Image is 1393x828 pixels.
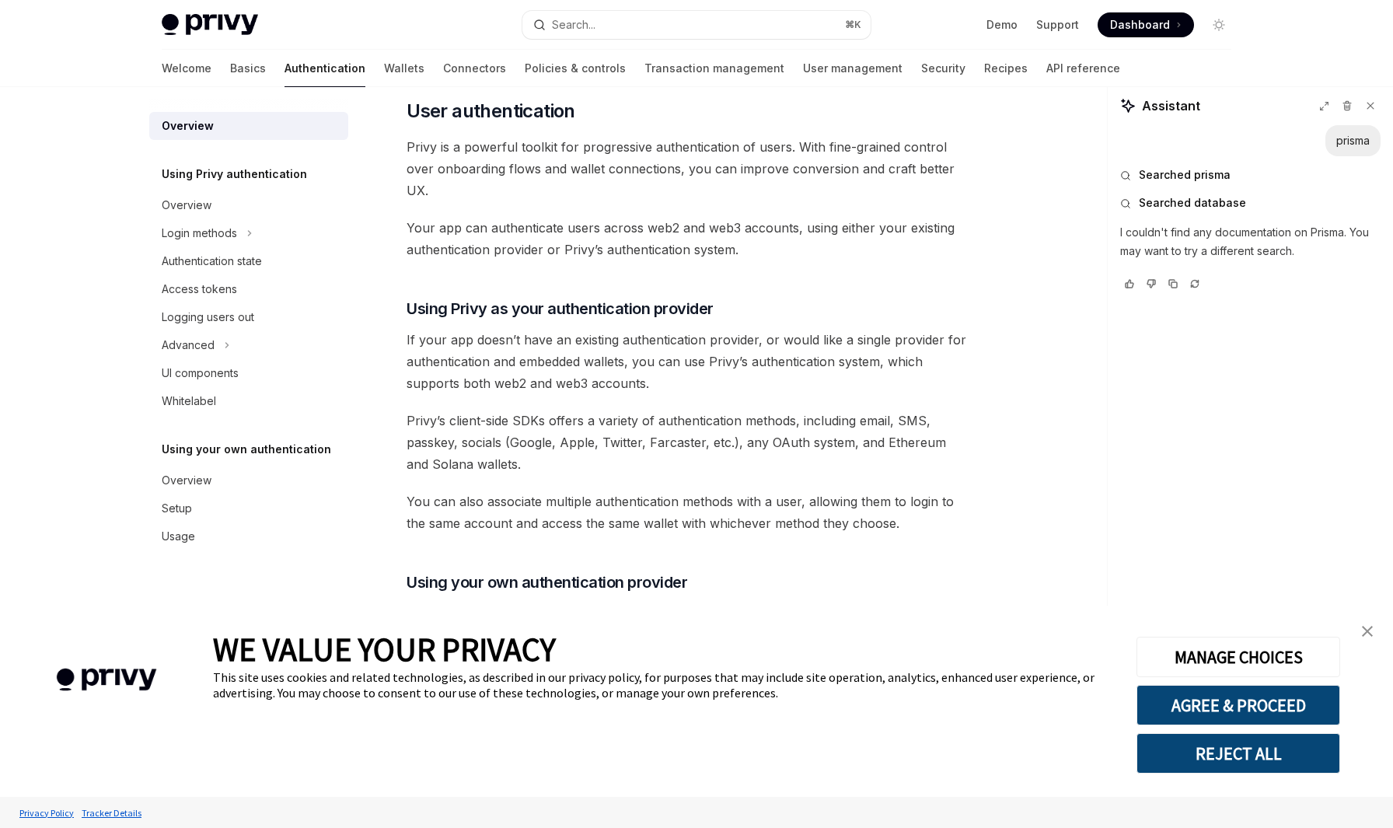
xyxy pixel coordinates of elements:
[162,50,211,87] a: Welcome
[845,19,861,31] span: ⌘ K
[1362,626,1373,637] img: close banner
[213,629,556,669] span: WE VALUE YOUR PRIVACY
[162,224,237,243] div: Login methods
[149,494,348,522] a: Setup
[162,392,216,411] div: Whitelabel
[1120,223,1381,260] p: I couldn't find any documentation on Prisma. You may want to try a different search.
[407,603,967,668] span: If your app already has an authentication provider, Privy integrates with your app’s . This inclu...
[407,329,967,394] span: If your app doesn’t have an existing authentication provider, or would like a single provider for...
[1139,195,1246,211] span: Searched database
[162,527,195,546] div: Usage
[407,410,967,475] span: Privy’s client-side SDKs offers a variety of authentication methods, including email, SMS, passke...
[162,336,215,355] div: Advanced
[78,799,145,826] a: Tracker Details
[407,571,687,593] span: Using your own authentication provider
[1120,276,1139,292] button: Vote that response was good
[407,491,967,534] span: You can also associate multiple authentication methods with a user, allowing them to login to the...
[149,275,348,303] a: Access tokens
[285,50,365,87] a: Authentication
[407,99,575,124] span: User authentication
[162,14,258,36] img: light logo
[644,50,784,87] a: Transaction management
[525,50,626,87] a: Policies & controls
[149,359,348,387] a: UI components
[162,117,214,135] div: Overview
[407,136,967,201] span: Privy is a powerful toolkit for progressive authentication of users. With fine-grained control ov...
[162,499,192,518] div: Setup
[162,280,237,299] div: Access tokens
[23,646,190,714] img: company logo
[162,308,254,327] div: Logging users out
[213,669,1113,700] div: This site uses cookies and related technologies, as described in our privacy policy, for purposes...
[1046,50,1120,87] a: API reference
[16,799,78,826] a: Privacy Policy
[921,50,965,87] a: Security
[149,387,348,415] a: Whitelabel
[1142,96,1200,115] span: Assistant
[149,466,348,494] a: Overview
[162,165,307,183] h5: Using Privy authentication
[1185,276,1204,292] button: Reload last chat
[1110,17,1170,33] span: Dashboard
[162,440,331,459] h5: Using your own authentication
[1136,733,1340,774] button: REJECT ALL
[162,471,211,490] div: Overview
[149,303,348,331] a: Logging users out
[803,50,902,87] a: User management
[1206,12,1231,37] button: Toggle dark mode
[552,16,595,34] div: Search...
[1136,637,1340,677] button: MANAGE CHOICES
[149,191,348,219] a: Overview
[230,50,266,87] a: Basics
[407,298,714,320] span: Using Privy as your authentication provider
[1142,276,1161,292] button: Vote that response was not good
[1136,685,1340,725] button: AGREE & PROCEED
[407,217,967,260] span: Your app can authenticate users across web2 and web3 accounts, using either your existing authent...
[149,247,348,275] a: Authentication state
[162,364,239,383] div: UI components
[149,522,348,550] a: Usage
[986,17,1018,33] a: Demo
[1352,616,1383,647] a: close banner
[1120,195,1381,211] button: Searched database
[443,50,506,87] a: Connectors
[1036,17,1079,33] a: Support
[1120,167,1381,183] button: Searched prisma
[984,50,1028,87] a: Recipes
[522,11,871,39] button: Open search
[384,50,424,87] a: Wallets
[149,331,348,359] button: Toggle Advanced section
[149,219,348,247] button: Toggle Login methods section
[149,112,348,140] a: Overview
[1139,167,1231,183] span: Searched prisma
[162,252,262,271] div: Authentication state
[1098,12,1194,37] a: Dashboard
[1336,133,1370,148] div: prisma
[1164,276,1182,292] button: Copy chat response
[162,196,211,215] div: Overview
